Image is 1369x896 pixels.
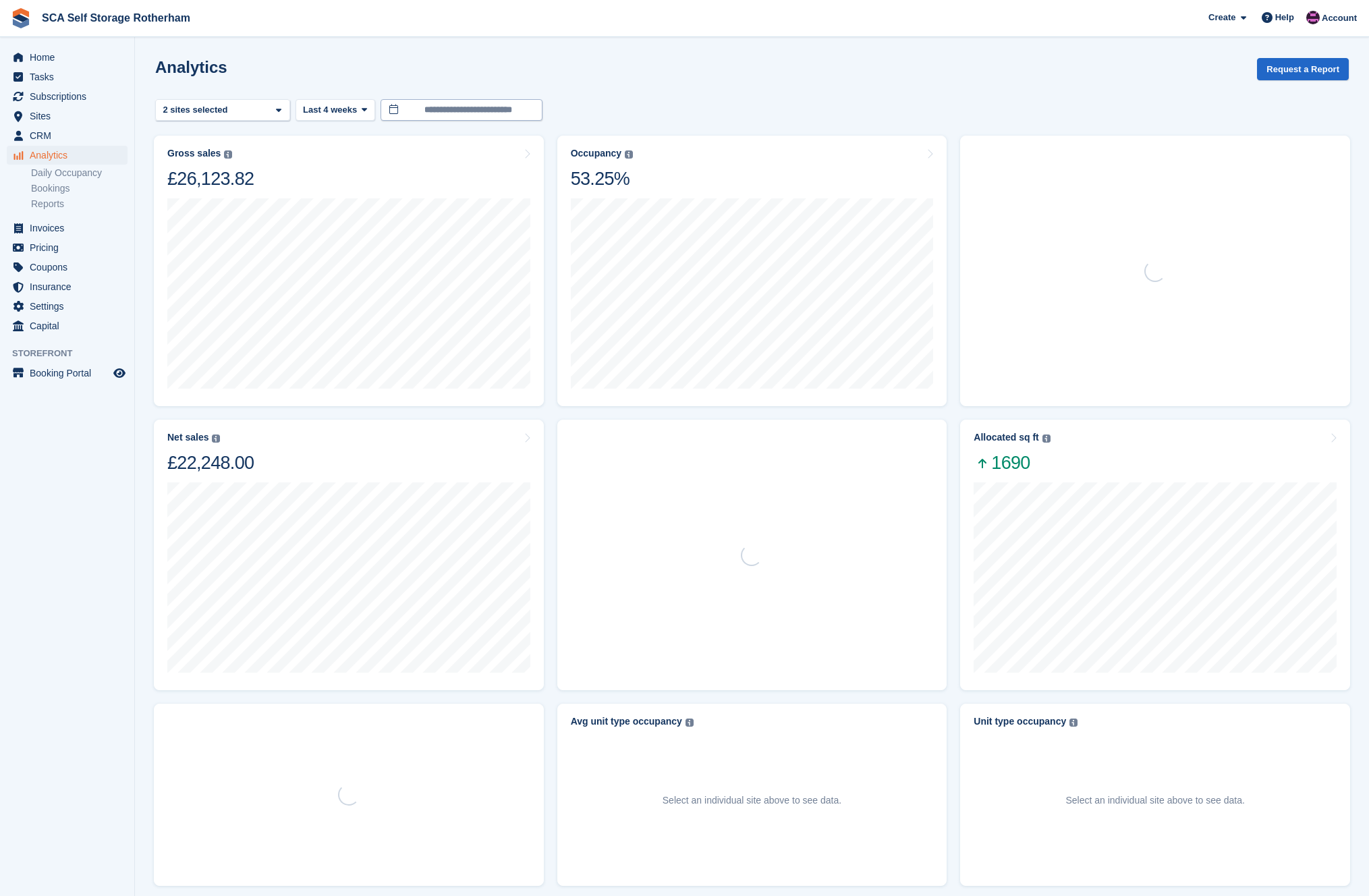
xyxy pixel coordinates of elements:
[30,219,111,237] span: Invoices
[30,67,111,86] span: Tasks
[1208,11,1235,24] span: Create
[7,238,128,257] a: menu
[7,277,128,296] a: menu
[36,7,196,29] a: SCA Self Storage Rotherham
[167,148,221,159] div: Gross sales
[571,148,621,159] div: Occupancy
[30,258,111,277] span: Coupons
[167,167,254,190] div: £26,123.82
[30,48,111,67] span: Home
[7,364,128,383] a: menu
[7,107,128,125] a: menu
[296,99,375,121] button: Last 4 weeks
[30,277,111,296] span: Insurance
[31,167,128,179] a: Daily Occupancy
[31,182,128,195] a: Bookings
[1069,719,1078,727] img: icon-info-grey-7440780725fd019a000dd9b08b2336e03edf1995a4989e88bcd33f0948082b44.svg
[974,432,1038,443] div: Allocated sq ft
[167,451,254,474] div: £22,248.00
[11,8,31,28] img: stora-icon-8386f47178a22dfd0bd8f6a31ec36ba5ce8667c1dd55bd0f319d3a0aa187defe.svg
[30,364,111,383] span: Booking Portal
[1306,11,1320,24] img: Dale Chapman
[1065,793,1244,808] p: Select an individual site above to see data.
[167,432,208,443] div: Net sales
[974,716,1066,727] div: Unit type occupancy
[155,58,227,76] h2: Analytics
[30,238,111,257] span: Pricing
[974,451,1050,474] span: 1690
[212,435,220,443] img: icon-info-grey-7440780725fd019a000dd9b08b2336e03edf1995a4989e88bcd33f0948082b44.svg
[30,297,111,316] span: Settings
[7,316,128,335] a: menu
[7,146,128,165] a: menu
[224,150,232,159] img: icon-info-grey-7440780725fd019a000dd9b08b2336e03edf1995a4989e88bcd33f0948082b44.svg
[30,126,111,145] span: CRM
[1275,11,1294,24] span: Help
[1042,435,1051,443] img: icon-info-grey-7440780725fd019a000dd9b08b2336e03edf1995a4989e88bcd33f0948082b44.svg
[7,126,128,145] a: menu
[7,87,128,106] a: menu
[161,103,233,117] div: 2 sites selected
[1257,58,1349,80] button: Request a Report
[571,167,633,190] div: 53.25%
[30,146,111,165] span: Analytics
[30,107,111,125] span: Sites
[571,716,682,727] div: Avg unit type occupancy
[7,258,128,277] a: menu
[12,347,134,360] span: Storefront
[7,297,128,316] a: menu
[111,365,128,381] a: Preview store
[31,198,128,211] a: Reports
[686,719,694,727] img: icon-info-grey-7440780725fd019a000dd9b08b2336e03edf1995a4989e88bcd33f0948082b44.svg
[7,48,128,67] a: menu
[30,87,111,106] span: Subscriptions
[1322,11,1357,25] span: Account
[303,103,357,117] span: Last 4 weeks
[663,793,841,808] p: Select an individual site above to see data.
[7,219,128,237] a: menu
[625,150,633,159] img: icon-info-grey-7440780725fd019a000dd9b08b2336e03edf1995a4989e88bcd33f0948082b44.svg
[30,316,111,335] span: Capital
[7,67,128,86] a: menu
